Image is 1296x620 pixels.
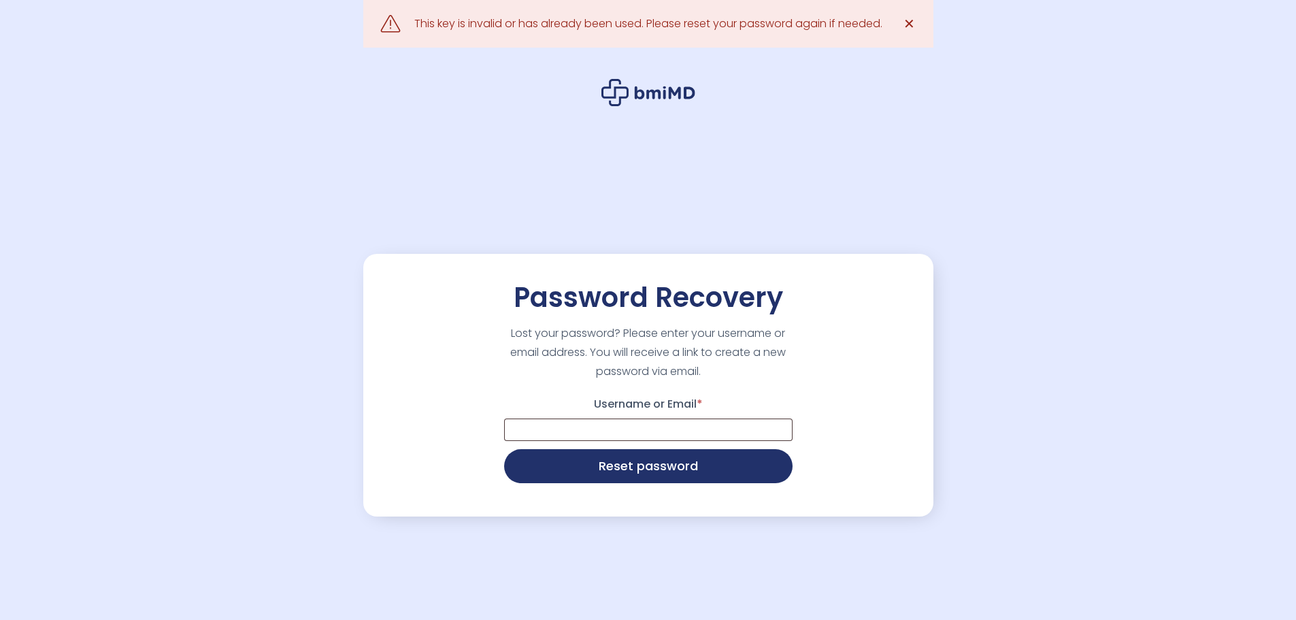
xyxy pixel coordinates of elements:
[896,10,923,37] a: ✕
[504,393,793,415] label: Username or Email
[903,14,915,33] span: ✕
[514,281,783,314] h2: Password Recovery
[504,449,793,483] button: Reset password
[414,14,882,33] div: This key is invalid or has already been used. Please reset your password again if needed.
[502,324,795,381] p: Lost your password? Please enter your username or email address. You will receive a link to creat...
